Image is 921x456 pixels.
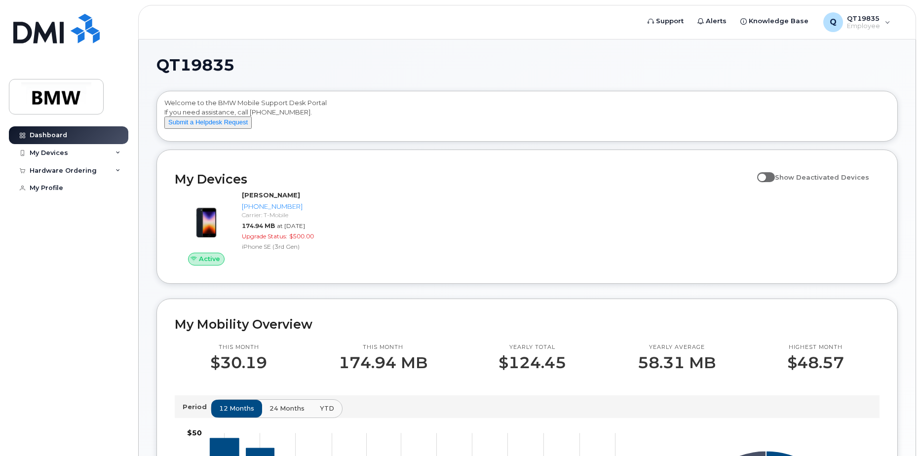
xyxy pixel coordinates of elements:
p: 58.31 MB [638,354,716,372]
span: Active [199,254,220,264]
span: 174.94 MB [242,222,275,229]
div: [PHONE_NUMBER] [242,202,338,211]
span: Show Deactivated Devices [775,173,869,181]
p: Yearly total [499,343,566,351]
span: QT19835 [156,58,234,73]
span: YTD [320,404,334,413]
a: Submit a Helpdesk Request [164,118,252,126]
p: This month [210,343,267,351]
a: Active[PERSON_NAME][PHONE_NUMBER]Carrier: T-Mobile174.94 MBat [DATE]Upgrade Status:$500.00iPhone ... [175,190,342,266]
span: 24 months [269,404,305,413]
span: $500.00 [289,232,314,240]
p: Yearly average [638,343,716,351]
button: Submit a Helpdesk Request [164,116,252,129]
p: $124.45 [499,354,566,372]
div: iPhone SE (3rd Gen) [242,242,338,251]
span: Upgrade Status: [242,232,287,240]
img: image20231002-3703462-1angbar.jpeg [183,195,230,243]
div: Welcome to the BMW Mobile Support Desk Portal If you need assistance, call [PHONE_NUMBER]. [164,98,890,138]
p: 174.94 MB [339,354,427,372]
span: at [DATE] [277,222,305,229]
h2: My Mobility Overview [175,317,880,332]
p: Highest month [787,343,844,351]
tspan: $50 [187,428,202,437]
p: This month [339,343,427,351]
h2: My Devices [175,172,752,187]
strong: [PERSON_NAME] [242,191,300,199]
iframe: Messenger Launcher [878,413,914,449]
input: Show Deactivated Devices [757,168,765,176]
p: $30.19 [210,354,267,372]
p: Period [183,402,211,412]
p: $48.57 [787,354,844,372]
div: Carrier: T-Mobile [242,211,338,219]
